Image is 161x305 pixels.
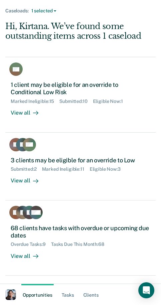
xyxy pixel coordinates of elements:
a: 3 clients may be eligible for an override to LowSubmitted:2Marked Ineligible:11Eligible Now:3View... [5,133,156,201]
div: 68 clients have tasks with overdue or upcoming due dates [11,224,150,239]
div: 3 clients may be eligible for an override to Low [11,157,150,164]
div: View all [11,172,48,184]
div: Open Intercom Messenger [138,282,154,298]
div: Overdue Tasks : 9 [11,242,51,247]
div: Eligible Now : 3 [90,166,126,172]
div: Tasks Due This Month : 68 [51,242,110,247]
div: Marked Ineligible : 11 [42,166,90,172]
div: View all [11,247,48,259]
div: 1 client may be eligible for an override to Conditional Low Risk [11,81,150,96]
div: Submitted : 10 [59,99,93,104]
div: View all [11,104,48,116]
div: Caseloads: [5,8,156,14]
div: Marked Ineligible : 15 [11,99,59,104]
div: Hi, Kirtana. We’ve found some outstanding items across 1 caseload [5,22,156,41]
a: 68 clients have tasks with overdue or upcoming due datesOverdue Tasks:9Tasks Due This Month:68Vie... [5,200,156,276]
div: Eligible Now : 1 [93,99,128,104]
button: 1 selected [29,8,59,14]
a: 1 client may be eligible for an override to Conditional Low RiskMarked Ineligible:15Submitted:10E... [5,57,156,132]
div: Submitted : 2 [11,166,42,172]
